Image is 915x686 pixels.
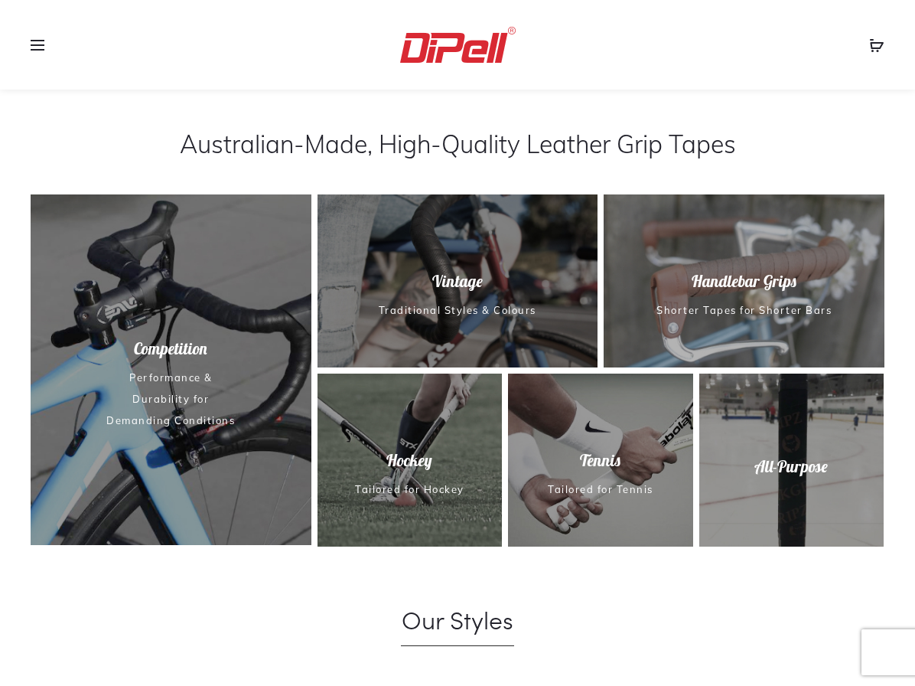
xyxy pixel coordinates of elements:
[508,374,693,546] img: dipell_tennis
[317,194,598,367] a: VintageTraditional Styles & Colours
[31,194,311,545] a: CompetitionPerformance & Durability for Demanding Conditions
[31,603,884,637] h1: Our Styles
[699,374,884,546] a: All-Purpose
[379,300,536,322] span: Traditional Styles & Colours
[314,271,601,292] span: Vintage
[99,367,243,432] span: Performance & Durability for Demanding Conditions
[31,194,311,545] img: dipell_competition
[508,374,693,546] a: TennisTailored for Tennis
[355,479,464,501] span: Tailored for Hockey
[604,194,884,367] a: Handlebar GripsShorter Tapes for Shorter Bars
[314,450,506,472] span: Hockey
[601,271,887,292] span: Handlebar Grips
[604,194,884,367] img: shortbar-grips
[548,479,653,501] span: Tailored for Tennis
[656,300,832,322] span: Shorter Tapes for Shorter Bars
[699,374,884,546] img: dipell_all_purpose
[317,374,503,546] a: HockeyTailored for Hockey
[28,338,314,360] span: Competition
[31,127,884,161] h1: Australian-Made, High-Quality Leather Grip Tapes
[696,456,887,478] span: All-Purpose
[505,450,696,472] span: Tennis
[317,374,503,546] img: hockey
